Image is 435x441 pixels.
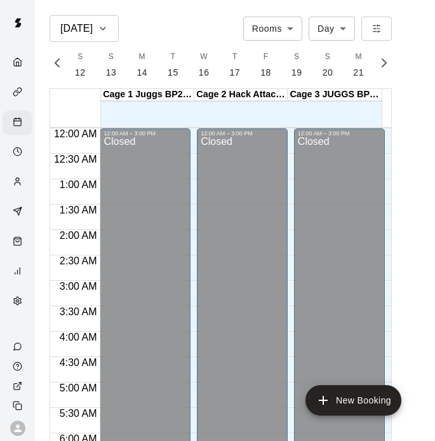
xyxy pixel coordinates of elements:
span: T [171,51,176,64]
p: 20 [323,66,333,79]
span: S [325,51,330,64]
button: add [305,385,401,416]
button: T17 [220,47,251,83]
span: 1:30 AM [57,205,100,215]
span: M [355,51,361,64]
div: 12:00 AM – 3:00 PM [201,130,284,137]
button: W16 [189,47,220,83]
span: 2:00 AM [57,230,100,241]
div: 12:00 AM – 3:00 PM [298,130,381,137]
span: 12:00 AM [51,128,100,139]
button: S19 [281,47,312,83]
button: S20 [312,47,344,83]
a: Visit help center [3,356,35,376]
div: Copy public page link [3,396,35,416]
span: M [139,51,145,64]
span: 5:00 AM [57,383,100,393]
div: Day [309,17,355,40]
div: Rooms [243,17,302,40]
button: F18 [250,47,281,83]
p: 17 [230,66,241,79]
p: 16 [199,66,210,79]
p: 21 [353,66,364,79]
span: W [200,51,208,64]
span: 3:30 AM [57,306,100,317]
button: S13 [96,47,127,83]
p: 13 [106,66,117,79]
p: 14 [137,66,147,79]
p: 18 [260,66,271,79]
h6: [DATE] [60,20,93,37]
img: Swift logo [5,10,30,36]
button: M21 [343,47,374,83]
div: Cage 3 JUGGS BP1 Baseball [288,89,381,101]
span: S [109,51,114,64]
div: Cage 2 Hack Attack Jr. [194,89,288,101]
span: T [232,51,238,64]
span: S [77,51,83,64]
button: [DATE] [50,15,119,42]
p: 15 [168,66,178,79]
span: S [294,51,299,64]
span: 2:30 AM [57,255,100,266]
span: 12:30 AM [51,154,100,165]
span: F [264,51,269,64]
span: 3:00 AM [57,281,100,292]
span: 5:30 AM [57,408,100,419]
div: 12:00 AM – 3:00 PM [104,130,187,137]
button: S12 [65,47,96,83]
button: M14 [126,47,157,83]
span: 4:30 AM [57,357,100,368]
span: 1:00 AM [57,179,100,190]
span: 4:00 AM [57,332,100,343]
a: View public page [3,376,35,396]
p: 19 [291,66,302,79]
a: Contact Us [3,337,35,356]
p: 12 [75,66,86,79]
div: Cage 1 Juggs BP2 Baseball Juggs BP1 Softball [101,89,194,101]
button: T15 [157,47,189,83]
